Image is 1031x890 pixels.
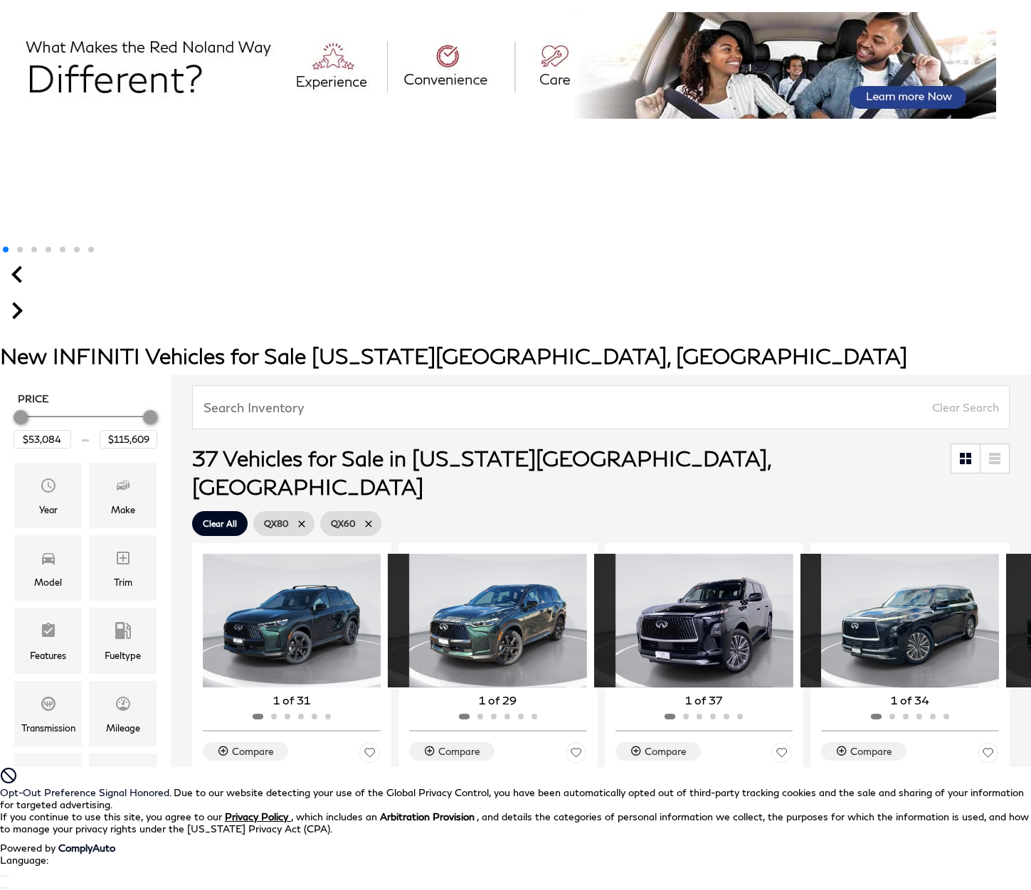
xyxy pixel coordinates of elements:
[438,745,480,758] div: Compare
[114,574,132,590] div: Trim
[40,473,57,502] span: Year
[615,554,793,687] img: 2025 INFINITI QX80 Luxe 4WD 1
[106,720,140,736] div: Mileage
[60,247,65,252] span: Go to slide 5
[17,247,23,252] span: Go to slide 2
[89,754,157,819] div: Color Color
[380,810,475,822] strong: Arbitration Provision
[31,247,37,252] span: Go to slide 3
[30,648,66,663] div: Features
[810,692,1010,708] div: 1 of 34
[74,247,80,252] span: Go to slide 6
[821,554,999,687] div: 1 / 2
[14,410,28,424] div: Minimum Price
[89,535,157,601] div: Trim Trim
[111,502,135,518] div: Make
[46,247,51,252] span: Go to slide 4
[594,554,772,687] div: 2 / 2
[14,405,157,449] div: Price
[203,742,288,761] button: Compare Vehicle
[39,502,58,518] div: Year
[40,692,57,720] span: Transmission
[100,430,157,449] input: Maximum
[14,754,82,819] div: Engine Engine
[605,692,804,708] div: 1 of 37
[821,742,906,761] button: Compare Vehicle
[777,699,796,731] div: Next slide
[821,554,999,687] img: 2025 INFINITI QX80 Luxe 4WD 1
[850,745,892,758] div: Compare
[571,699,591,731] div: Next slide
[192,445,771,499] span: 37 Vehicles for Sale in [US_STATE][GEOGRAPHIC_DATA], [GEOGRAPHIC_DATA]
[615,742,701,761] button: Compare Vehicle
[192,692,391,708] div: 1 of 31
[203,554,381,687] div: 1 / 2
[40,546,57,574] span: Model
[34,574,62,590] div: Model
[40,764,57,793] span: Engine
[983,699,1003,731] div: Next slide
[14,463,82,528] div: Year Year
[409,554,587,687] div: 1 / 2
[203,515,237,532] span: Clear All
[192,385,1010,429] input: Search Inventory
[225,810,291,822] a: Privacy Policy
[232,745,274,758] div: Compare
[14,535,82,601] div: Model Model
[800,554,978,687] div: 2 / 2
[409,742,495,761] button: Compare Vehicle
[615,554,793,687] div: 1 / 2
[89,681,157,746] div: Mileage Mileage
[88,247,94,252] span: Go to slide 7
[398,692,598,708] div: 1 of 29
[203,554,381,687] img: 2026 INFINITI QX60 Autograph AWD 1
[388,554,566,687] div: 2 / 2
[143,410,157,424] div: Maximum Price
[645,745,687,758] div: Compare
[58,842,115,854] a: ComplyAuto
[14,608,82,673] div: Features Features
[3,247,9,252] span: Go to slide 1
[225,810,288,822] u: Privacy Policy
[40,618,57,647] span: Features
[18,392,153,405] h5: Price
[89,463,157,528] div: Make Make
[115,692,132,720] span: Mileage
[89,608,157,673] div: Fueltype Fueltype
[14,681,82,746] div: Transmission Transmission
[21,720,75,736] div: Transmission
[264,515,289,532] span: QX80
[115,546,132,574] span: Trim
[14,430,71,449] input: Minimum
[115,764,132,793] span: Color
[115,618,132,647] span: Fueltype
[331,515,356,532] span: QX60
[105,648,141,663] div: Fueltype
[115,473,132,502] span: Make
[365,699,384,731] div: Next slide
[409,554,587,687] img: 2026 INFINITI QX60 Autograph AWD 1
